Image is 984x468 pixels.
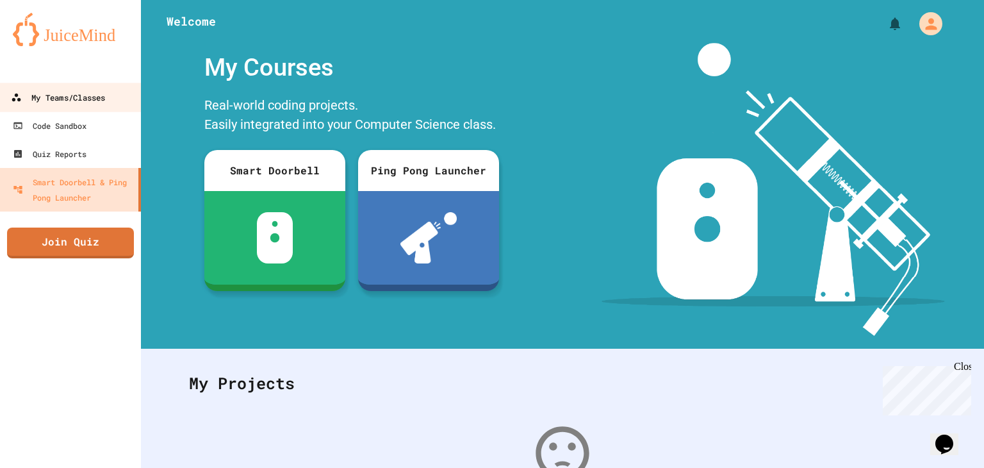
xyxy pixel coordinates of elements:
div: Quiz Reports [13,146,86,162]
img: logo-orange.svg [13,13,128,46]
div: My Courses [198,43,505,92]
div: My Notifications [864,13,906,35]
div: Ping Pong Launcher [358,150,499,191]
img: sdb-white.svg [257,212,293,263]
div: Real-world coding projects. Easily integrated into your Computer Science class. [198,92,505,140]
div: Chat with us now!Close [5,5,88,81]
div: My Teams/Classes [11,90,105,106]
a: Join Quiz [7,228,134,258]
iframe: chat widget [878,361,971,415]
iframe: chat widget [930,417,971,455]
div: Code Sandbox [13,118,86,133]
img: banner-image-my-projects.png [602,43,945,336]
div: My Projects [176,358,949,408]
img: ppl-with-ball.png [400,212,457,263]
div: Smart Doorbell & Ping Pong Launcher [13,174,133,205]
div: Smart Doorbell [204,150,345,191]
div: My Account [906,9,946,38]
